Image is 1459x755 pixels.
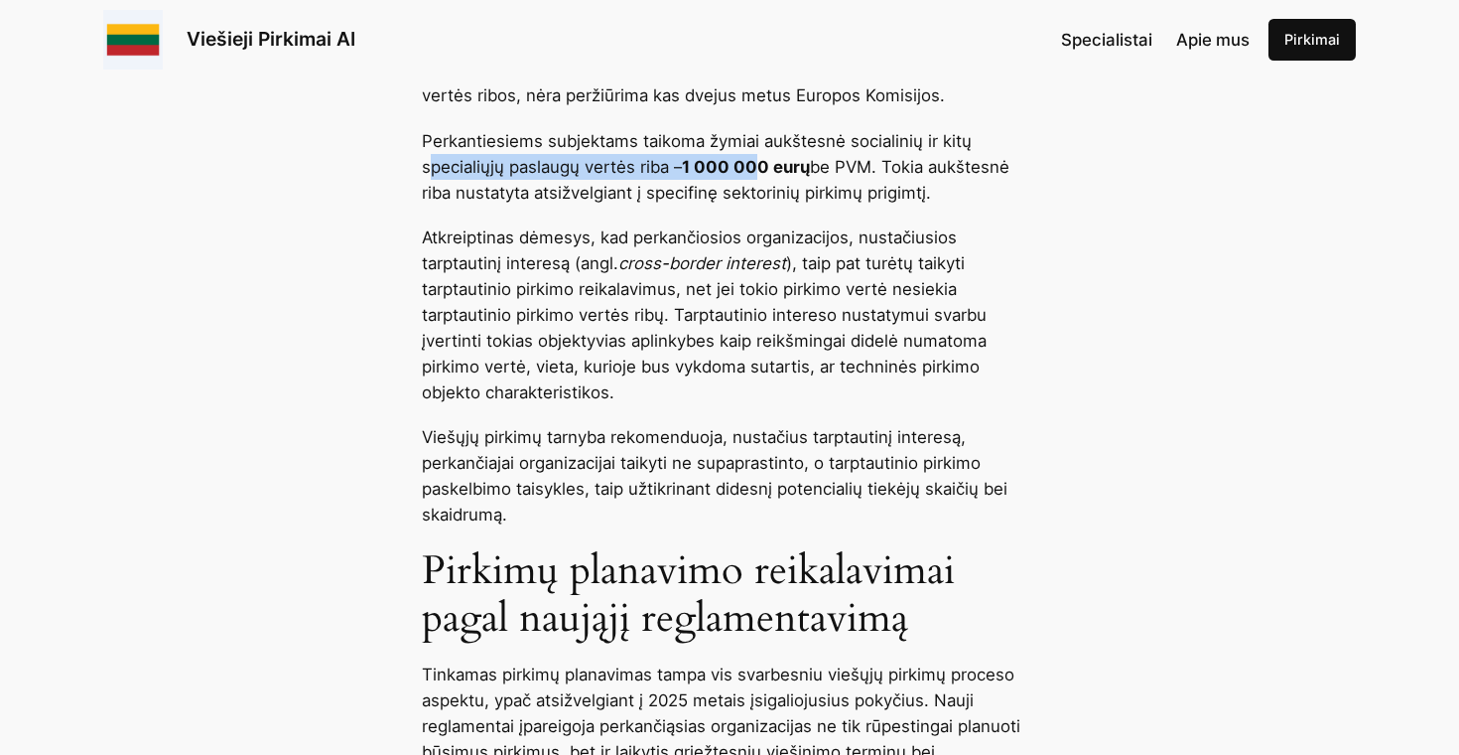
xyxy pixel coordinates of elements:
[187,27,355,51] a: Viešieji Pirkimai AI
[618,253,786,273] em: cross-border interest
[1176,30,1250,50] span: Apie mus
[1176,27,1250,53] a: Apie mus
[1061,30,1152,50] span: Specialistai
[1061,27,1152,53] a: Specialistai
[422,547,1037,643] h2: Pirkimų planavimo reikalavimai pagal naująjį reglamentavimą
[422,424,1037,528] p: Viešųjų pirkimų tarnyba rekomenduoja, nustačius tarptautinį interesą, perkančiajai organizacijai ...
[682,157,810,177] strong: 1 000 000 eurų
[422,225,1037,405] p: Atkreiptinas dėmesys, kad perkančiosios organizacijos, nustačiusios tarptautinį interesą (angl. )...
[1061,27,1250,53] nav: Navigation
[1268,19,1356,61] a: Pirkimai
[422,128,1037,206] p: Perkantiesiems subjektams taikoma žymiai aukštesnė socialinių ir kitų specialiųjų paslaugų vertės...
[103,10,163,70] img: Viešieji pirkimai logo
